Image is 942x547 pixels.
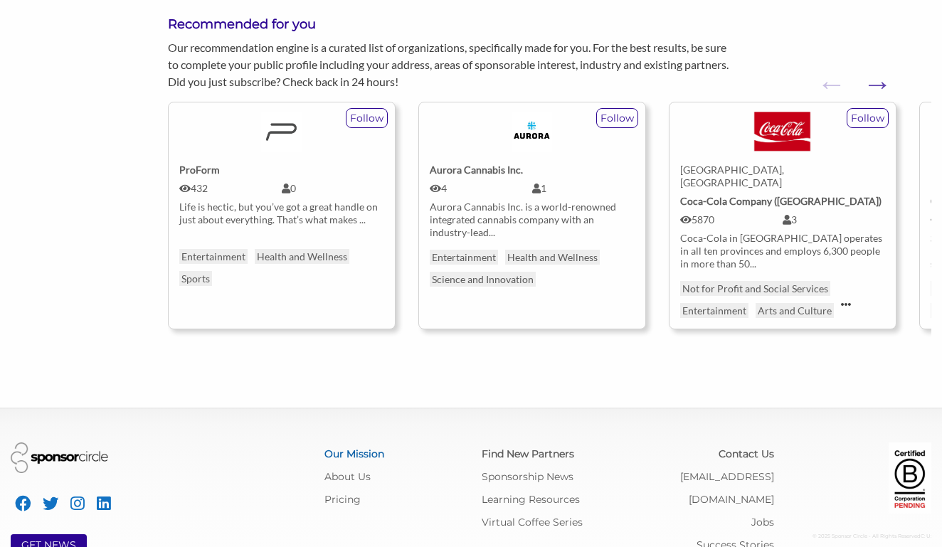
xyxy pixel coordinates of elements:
[756,303,834,318] p: Arts and Culture
[680,303,748,318] p: Entertainment
[719,447,774,460] a: Contact Us
[179,271,212,286] a: Sports
[751,516,774,529] a: Jobs
[157,39,746,90] div: Our recommendation engine is a curated list of organizations, specifically made for you. For the ...
[512,112,553,153] img: Aurora Cannabis Inc. Logo
[482,470,573,483] a: Sponsorship News
[179,182,282,195] div: 432
[862,70,877,84] button: Next
[680,164,885,189] div: [GEOGRAPHIC_DATA], [GEOGRAPHIC_DATA]
[680,195,882,207] strong: Coca-Cola Company ([GEOGRAPHIC_DATA])
[680,232,885,270] div: Coca-Cola in [GEOGRAPHIC_DATA] operates in all ten provinces and employs 6,300 people in more tha...
[324,470,371,483] a: About Us
[482,516,583,529] a: Virtual Coffee Series
[680,213,783,226] div: 5870
[783,213,885,226] div: 3
[430,164,523,176] strong: Aurora Cannabis Inc.
[430,182,532,195] div: 4
[168,16,931,33] h3: Recommended for you
[179,164,220,176] strong: ProForm
[889,442,931,514] img: Certified Corporation Pending Logo
[179,249,248,264] a: Entertainment
[482,493,580,506] a: Learning Resources
[282,182,384,195] div: 0
[179,102,384,239] a: ProForm LogoProForm4320Life is hectic, but you’ve got a great handle on just about everything. Th...
[430,201,635,239] div: Aurora Cannabis Inc. is a world-renowned integrated cannabis company with an industry-lead...
[597,109,637,127] p: Follow
[680,470,774,506] a: [EMAIL_ADDRESS][DOMAIN_NAME]
[532,182,635,195] div: 1
[921,533,931,539] span: C: U:
[324,493,361,506] a: Pricing
[817,70,831,84] button: Previous
[482,447,574,460] a: Find New Partners
[505,250,600,265] p: Health and Wellness
[753,112,812,153] img: Coke, Coca Cola, Minute Maid Logo
[11,442,108,473] img: Sponsor Circle Logo
[847,109,888,127] p: Follow
[680,281,830,296] p: Not for Profit and Social Services
[255,249,349,264] a: Health and Wellness
[430,272,536,287] p: Science and Innovation
[430,250,498,265] p: Entertainment
[179,201,384,226] div: Life is hectic, but you’ve got a great handle on just about everything. That’s what makes ...
[261,112,302,153] img: ProForm Logo
[346,109,387,127] p: Follow
[324,447,384,460] a: Our Mission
